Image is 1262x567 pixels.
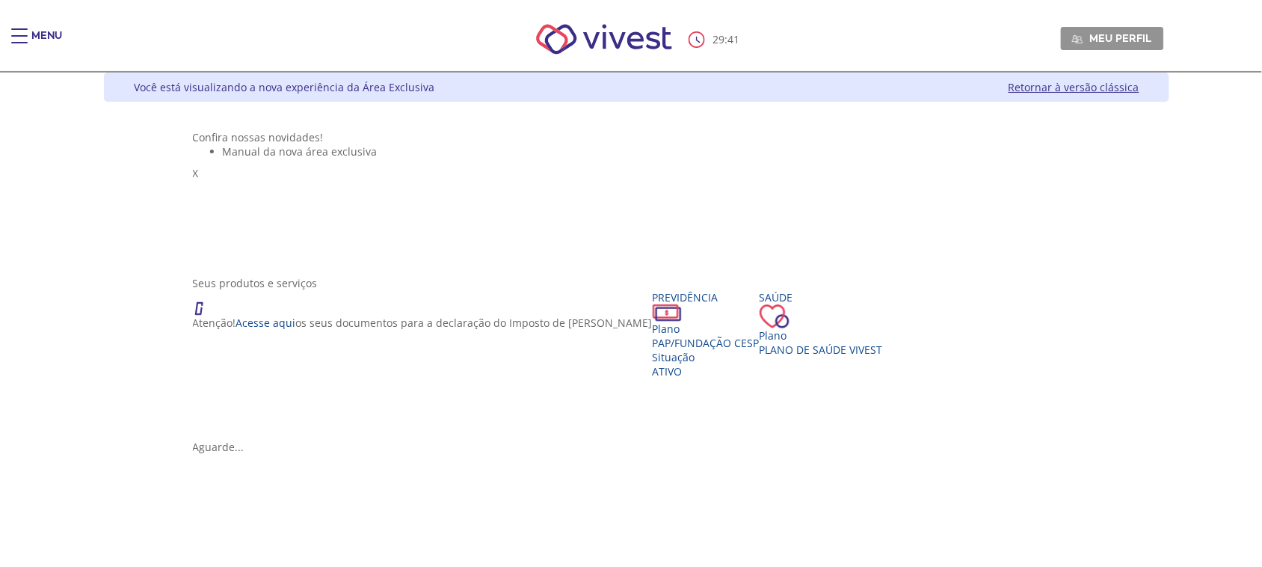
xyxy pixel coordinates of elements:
div: Aguarde... [193,440,1081,454]
span: Plano de Saúde VIVEST [760,343,883,357]
div: Plano [653,322,760,336]
section: <span lang="pt-BR" dir="ltr">Visualizador do Conteúdo da Web</span> 1 [193,130,1081,261]
div: : [689,31,742,48]
img: Meu perfil [1072,34,1083,45]
span: Meu perfil [1090,31,1152,45]
div: Situação [653,350,760,364]
p: Atenção! os seus documentos para a declaração do Imposto de [PERSON_NAME] [193,316,653,330]
img: ico_atencao.png [193,290,218,316]
div: Seus produtos e serviços [193,276,1081,290]
a: Meu perfil [1061,27,1164,49]
div: Saúde [760,290,883,304]
span: PAP/Fundação CESP [653,336,760,350]
span: Ativo [653,364,683,378]
span: X [193,166,199,180]
img: ico_coracao.png [760,304,789,328]
a: Acesse aqui [236,316,296,330]
img: Vivest [520,7,689,71]
section: <span lang="en" dir="ltr">ProdutosCard</span> [193,276,1081,454]
a: Previdência PlanoPAP/Fundação CESP SituaçãoAtivo [653,290,760,378]
span: 41 [727,32,739,46]
div: Previdência [653,290,760,304]
div: Plano [760,328,883,343]
span: 29 [712,32,724,46]
span: Manual da nova área exclusiva [223,144,378,159]
a: Retornar à versão clássica [1009,80,1139,94]
div: Menu [31,28,62,58]
a: Saúde PlanoPlano de Saúde VIVEST [760,290,883,357]
div: Você está visualizando a nova experiência da Área Exclusiva [134,80,434,94]
div: Confira nossas novidades! [193,130,1081,144]
img: ico_dinheiro.png [653,304,682,322]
